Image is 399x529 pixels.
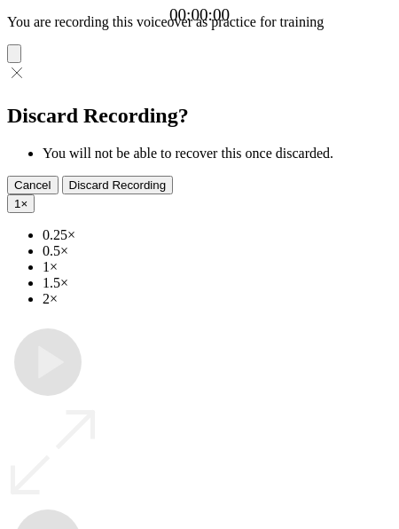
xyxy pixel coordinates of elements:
button: 1× [7,194,35,213]
a: 00:00:00 [169,5,230,25]
p: You are recording this voiceover as practice for training [7,14,392,30]
button: Cancel [7,176,59,194]
li: You will not be able to recover this once discarded. [43,146,392,162]
li: 1× [43,259,392,275]
li: 1.5× [43,275,392,291]
li: 2× [43,291,392,307]
li: 0.25× [43,227,392,243]
button: Discard Recording [62,176,174,194]
span: 1 [14,197,20,210]
li: 0.5× [43,243,392,259]
h2: Discard Recording? [7,104,392,128]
